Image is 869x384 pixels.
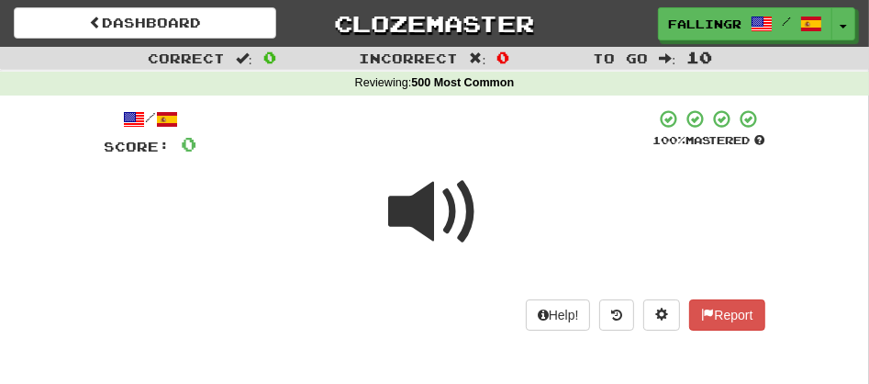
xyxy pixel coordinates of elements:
[360,51,459,66] span: Incorrect
[659,51,675,64] span: :
[182,132,197,155] span: 0
[470,51,486,64] span: :
[689,299,764,331] button: Report
[14,7,276,39] a: Dashboard
[593,51,648,66] span: To go
[686,48,712,66] span: 10
[658,7,832,40] a: FallingRain5043 /
[263,48,276,66] span: 0
[496,48,509,66] span: 0
[599,299,634,331] button: Round history (alt+y)
[105,108,197,131] div: /
[668,16,741,32] span: FallingRain5043
[411,76,514,89] strong: 500 Most Common
[148,51,225,66] span: Correct
[236,51,252,64] span: :
[782,15,791,28] span: /
[653,133,765,148] div: Mastered
[304,7,566,40] a: Clozemaster
[105,139,171,154] span: Score:
[653,134,686,146] span: 100 %
[526,299,591,331] button: Help!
